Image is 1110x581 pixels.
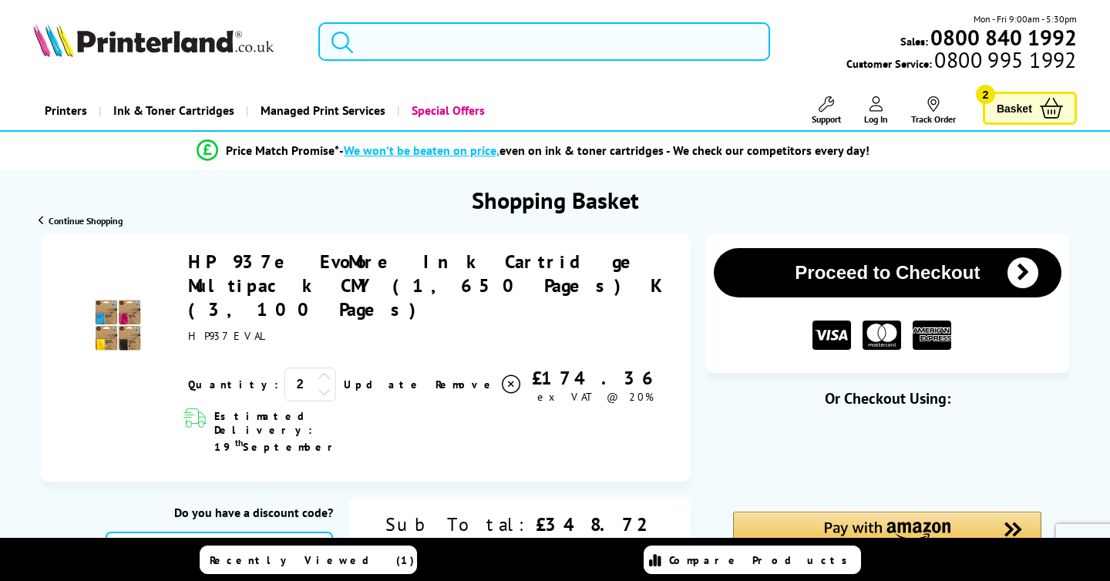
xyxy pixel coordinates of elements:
[436,373,523,396] a: Delete item from your basket
[864,96,888,125] a: Log In
[812,96,841,125] a: Support
[930,23,1077,52] b: 0800 840 1992
[644,546,861,574] a: Compare Products
[733,433,1041,468] iframe: PayPal
[226,143,339,158] span: Price Match Promise*
[214,409,381,454] span: Estimated Delivery: 19 September
[974,12,1077,26] span: Mon - Fri 9:00am - 5:30pm
[523,366,669,390] div: £174.36
[976,85,995,104] span: 2
[472,185,639,215] h1: Shopping Basket
[113,91,234,130] span: Ink & Toner Cartridges
[706,388,1069,408] div: Or Checkout Using:
[529,512,660,536] div: £348.72
[235,437,243,448] sup: th
[537,390,654,404] span: ex VAT @ 20%
[928,30,1077,45] a: 0800 840 1992
[669,553,856,567] span: Compare Products
[733,512,1041,566] div: Amazon Pay - Use your Amazon account
[339,143,869,158] div: - even on ink & toner cartridges - We check our competitors every day!
[529,536,660,560] div: FREE
[714,248,1061,297] button: Proceed to Checkout
[33,91,99,130] a: Printers
[188,250,664,321] a: HP 937e EvoMore Ink Cartridge Multipack CMY (1,650 Pages) K (3,100 Pages)
[911,96,956,125] a: Track Order
[210,553,415,567] span: Recently Viewed (1)
[900,34,928,49] span: Sales:
[436,378,496,391] span: Remove
[188,329,267,343] span: HP937EVAL
[106,532,333,573] input: Enter Discount Code...
[932,52,1076,67] span: 0800 995 1992
[913,321,951,351] img: American Express
[99,91,246,130] a: Ink & Toner Cartridges
[812,113,841,125] span: Support
[39,215,123,227] a: Continue Shopping
[997,98,1032,119] span: Basket
[344,143,499,158] span: We won’t be beaten on price,
[33,23,299,60] a: Printerland Logo
[983,92,1077,125] a: Basket 2
[33,23,274,57] img: Printerland Logo
[8,137,1058,164] li: modal_Promise
[812,321,851,351] img: VISA
[864,113,888,125] span: Log In
[200,546,417,574] a: Recently Viewed (1)
[846,52,1076,71] span: Customer Service:
[246,91,397,130] a: Managed Print Services
[397,91,496,130] a: Special Offers
[344,378,423,391] a: Update
[188,378,278,391] span: Quantity:
[379,512,529,536] div: Sub Total:
[91,298,145,352] img: HP 937e EvoMore Ink Cartridge Multipack CMY (1,650 Pages) K (3,100 Pages)
[49,215,123,227] span: Continue Shopping
[863,321,901,351] img: MASTER CARD
[379,536,529,560] div: Delivery:
[106,505,333,520] div: Do you have a discount code?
